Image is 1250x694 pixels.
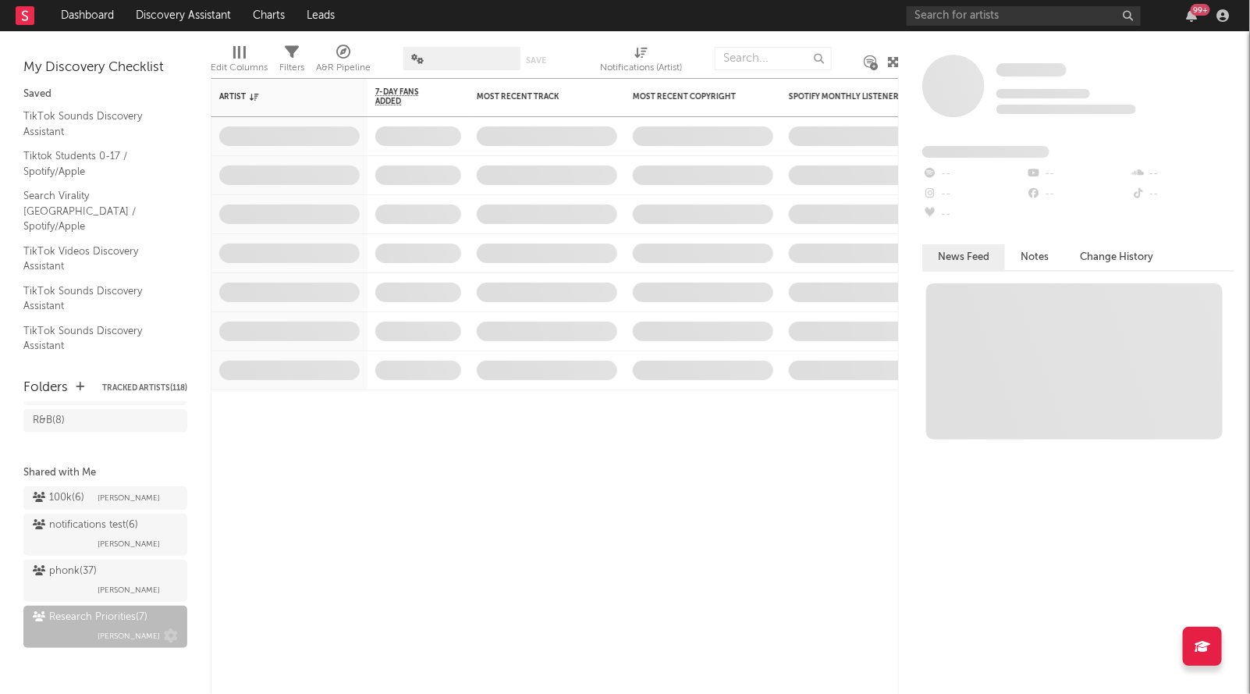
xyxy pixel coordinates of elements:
[922,205,1026,225] div: --
[102,384,187,392] button: Tracked Artists(118)
[23,464,187,482] div: Shared with Me
[23,409,187,432] a: R&B(8)
[23,486,187,510] a: 100k(6)[PERSON_NAME]
[922,146,1049,158] span: Fans Added by Platform
[996,63,1067,77] span: Some Artist
[1026,164,1130,184] div: --
[922,184,1026,205] div: --
[907,6,1141,26] input: Search for artists
[219,92,336,101] div: Artist
[211,39,268,84] div: Edit Columns
[1005,244,1064,270] button: Notes
[922,164,1026,184] div: --
[23,379,68,397] div: Folders
[33,489,84,507] div: 100k ( 6 )
[23,243,172,275] a: TikTok Videos Discovery Assistant
[477,92,594,101] div: Most Recent Track
[23,85,187,104] div: Saved
[279,59,304,77] div: Filters
[1131,184,1234,205] div: --
[98,581,160,600] span: [PERSON_NAME]
[33,411,65,430] div: R&B ( 8 )
[375,87,438,106] span: 7-Day Fans Added
[922,244,1005,270] button: News Feed
[996,62,1067,78] a: Some Artist
[1186,9,1197,22] button: 99+
[715,47,832,70] input: Search...
[996,89,1090,98] span: Tracking Since: [DATE]
[789,92,906,101] div: Spotify Monthly Listeners
[316,39,371,84] div: A&R Pipeline
[98,489,160,507] span: [PERSON_NAME]
[23,560,187,602] a: phonk(37)[PERSON_NAME]
[633,92,750,101] div: Most Recent Copyright
[33,562,97,581] div: phonk ( 37 )
[98,535,160,553] span: [PERSON_NAME]
[1064,244,1169,270] button: Change History
[600,39,682,84] div: Notifications (Artist)
[33,608,147,627] div: Research Priorities ( 7 )
[1191,4,1210,16] div: 99 +
[23,148,172,180] a: Tiktok Students 0-17 / Spotify/Apple
[23,606,187,648] a: Research Priorities(7)[PERSON_NAME]
[23,283,172,315] a: TikTok Sounds Discovery Assistant
[211,59,268,77] div: Edit Columns
[279,39,304,84] div: Filters
[98,627,160,646] span: [PERSON_NAME]
[996,105,1136,114] span: 0 fans last week
[526,56,546,65] button: Save
[1026,184,1130,205] div: --
[23,322,172,354] a: TikTok Sounds Discovery Assistant
[33,516,138,535] div: notifications test ( 6 )
[23,514,187,556] a: notifications test(6)[PERSON_NAME]
[1131,164,1234,184] div: --
[23,59,187,77] div: My Discovery Checklist
[23,187,172,235] a: Search Virality [GEOGRAPHIC_DATA] / Spotify/Apple
[600,59,682,77] div: Notifications (Artist)
[23,108,172,140] a: TikTok Sounds Discovery Assistant
[316,59,371,77] div: A&R Pipeline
